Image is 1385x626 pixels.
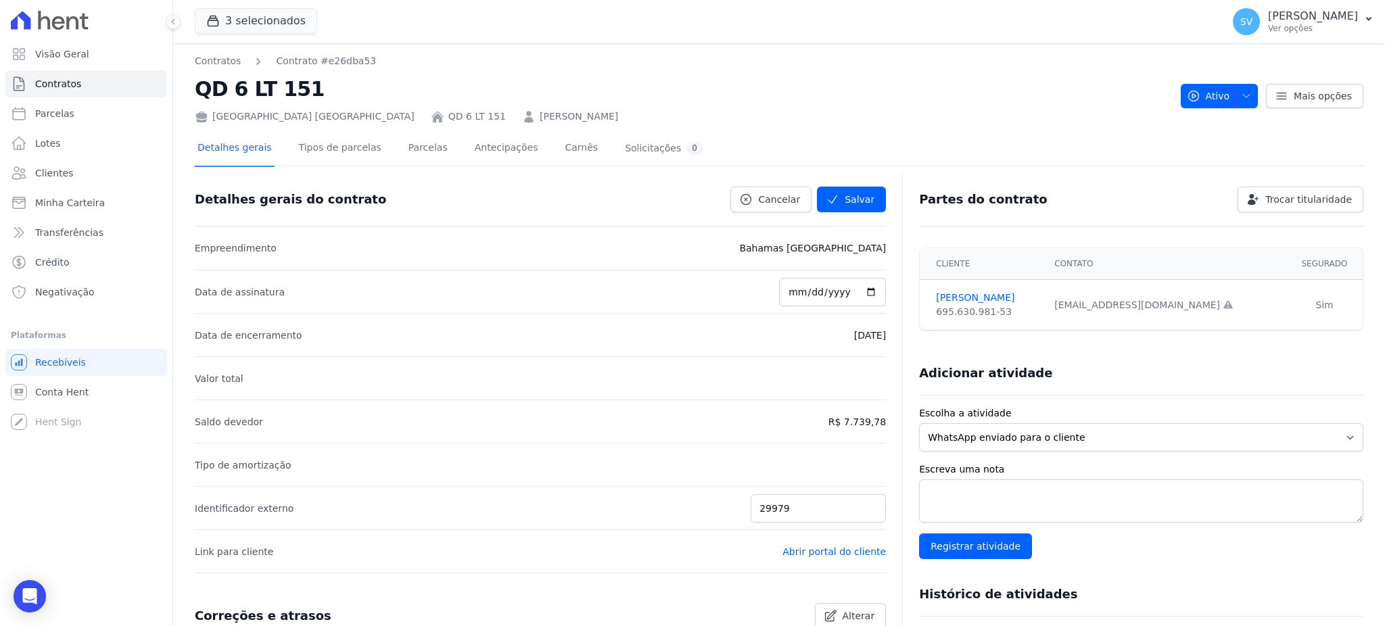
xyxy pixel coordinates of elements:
span: Cancelar [758,193,800,206]
div: 0 [686,142,703,155]
span: Lotes [35,137,61,150]
h3: Detalhes gerais do contrato [195,191,386,208]
p: Bahamas [GEOGRAPHIC_DATA] [739,240,886,256]
p: Tipo de amortização [195,457,291,473]
a: Solicitações0 [622,131,705,167]
a: [PERSON_NAME] [540,110,618,124]
a: Mais opções [1266,84,1363,108]
a: Minha Carteira [5,189,167,216]
span: Parcelas [35,107,74,120]
button: Ativo [1181,84,1259,108]
a: Cancelar [730,187,812,212]
p: Ver opções [1268,23,1358,34]
p: [PERSON_NAME] [1268,9,1358,23]
div: Solicitações [625,142,703,155]
a: Clientes [5,160,167,187]
span: Transferências [35,226,103,239]
span: Mais opções [1294,89,1352,103]
span: Recebíveis [35,356,86,369]
div: [EMAIL_ADDRESS][DOMAIN_NAME] [1054,298,1278,312]
span: Alterar [843,609,875,623]
a: Antecipações [472,131,541,167]
p: Identificador externo [195,500,294,516]
h3: Histórico de atividades [919,586,1077,602]
p: Data de encerramento [195,327,302,343]
div: Plataformas [11,327,162,343]
div: [GEOGRAPHIC_DATA] [GEOGRAPHIC_DATA] [195,110,415,124]
a: Recebíveis [5,349,167,376]
button: 3 selecionados [195,8,317,34]
span: SV [1240,17,1252,26]
button: Salvar [817,187,886,212]
a: Contratos [5,70,167,97]
p: Data de assinatura [195,284,285,300]
a: Abrir portal do cliente [782,546,886,557]
p: Valor total [195,370,243,387]
a: Lotes [5,130,167,157]
a: Tipos de parcelas [296,131,384,167]
span: Negativação [35,285,95,299]
span: Clientes [35,166,73,180]
p: Link para cliente [195,544,273,560]
label: Escreva uma nota [919,462,1363,477]
span: Ativo [1187,84,1230,108]
p: [DATE] [854,327,886,343]
a: Negativação [5,279,167,306]
p: Saldo devedor [195,414,263,430]
button: SV [PERSON_NAME] Ver opções [1222,3,1385,41]
a: Parcelas [5,100,167,127]
a: QD 6 LT 151 [448,110,506,124]
span: Conta Hent [35,385,89,399]
span: Minha Carteira [35,196,105,210]
a: Conta Hent [5,379,167,406]
h3: Correções e atrasos [195,608,331,624]
a: Carnês [562,131,601,167]
span: Visão Geral [35,47,89,61]
span: Contratos [35,77,81,91]
a: [PERSON_NAME] [936,291,1038,305]
span: Trocar titularidade [1265,193,1352,206]
td: Sim [1286,280,1363,331]
a: Parcelas [406,131,450,167]
a: Contrato #e26dba53 [276,54,376,68]
h3: Adicionar atividade [919,365,1052,381]
p: R$ 7.739,78 [828,414,886,430]
label: Escolha a atividade [919,406,1363,420]
h3: Partes do contrato [919,191,1048,208]
a: Transferências [5,219,167,246]
h2: QD 6 LT 151 [195,74,1170,104]
p: Empreendimento [195,240,277,256]
input: Registrar atividade [919,533,1032,559]
nav: Breadcrumb [195,54,1170,68]
a: Visão Geral [5,41,167,68]
div: Open Intercom Messenger [14,580,46,612]
a: Crédito [5,249,167,276]
th: Segurado [1286,248,1363,280]
th: Contato [1046,248,1286,280]
th: Cliente [920,248,1046,280]
div: 695.630.981-53 [936,305,1038,319]
a: Detalhes gerais [195,131,275,167]
a: Trocar titularidade [1238,187,1363,212]
nav: Breadcrumb [195,54,376,68]
span: Crédito [35,256,70,269]
a: Contratos [195,54,241,68]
